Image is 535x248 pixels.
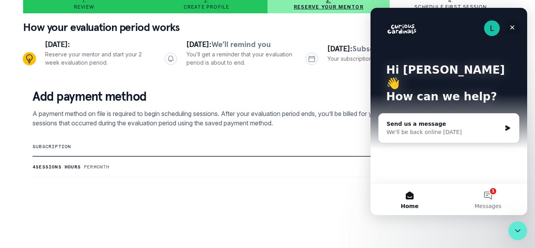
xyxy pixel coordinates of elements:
p: Add payment method [33,89,502,104]
span: We’ll remind you [211,39,271,49]
p: 4 sessions hours [33,164,81,170]
p: Your subscription will begin and you’ll be billed. Cancel anytime before. [327,54,512,63]
span: Subscription starts [352,43,420,54]
p: You’ll get a reminder that your evaluation period is about to end. [186,50,293,67]
p: Reserve your mentor [294,4,363,10]
span: [DATE]: [45,39,70,49]
p: monthly rate [346,143,502,150]
div: Progress [23,38,512,79]
iframe: Intercom live chat [371,8,527,215]
p: How your evaluation period works [23,20,512,35]
span: [DATE]: [186,39,211,49]
p: subscription [33,143,346,150]
p: Create profile [184,4,230,10]
p: Schedule first session [414,4,487,10]
span: [DATE]: [327,43,352,54]
p: A payment method on file is required to begin scheduling sessions. After your evaluation period e... [33,109,502,128]
p: Reserve your mentor and start your 2 week evaluation period. [45,50,152,67]
p: Per month [84,164,110,170]
td: $ 380 [346,156,502,177]
iframe: Intercom live chat [508,221,527,240]
p: Review [74,4,94,10]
